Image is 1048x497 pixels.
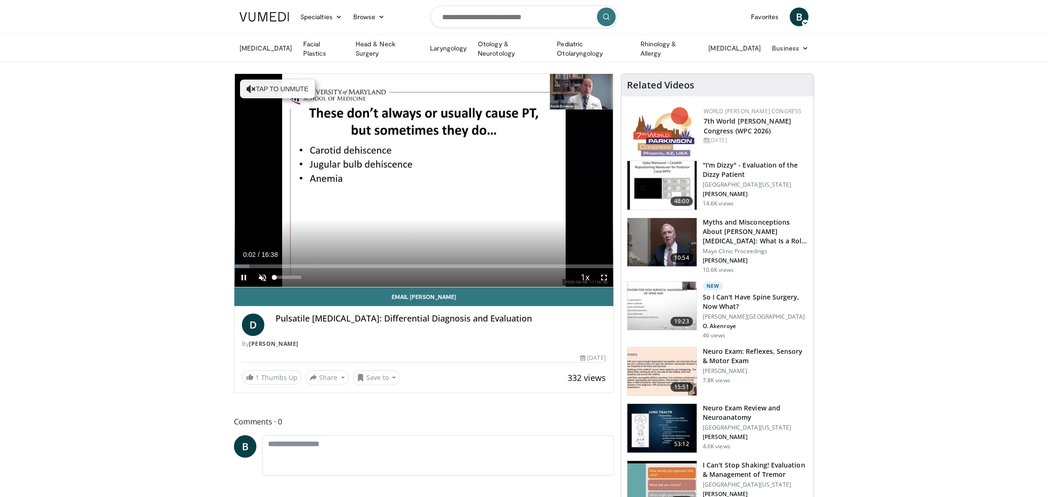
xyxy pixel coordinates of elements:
a: Browse [348,7,391,26]
p: 10.6K views [703,266,734,274]
a: 15:51 Neuro Exam: Reflexes, Sensory & Motor Exam [PERSON_NAME] 7.8K views [627,347,808,396]
h3: So I Can't Have Spine Surgery, Now What? [703,292,808,311]
p: 7.8K views [703,377,730,384]
a: Rhinology & Allergy [635,39,703,58]
span: 0:02 [243,251,255,258]
img: c4373fc0-6c06-41b5-9b74-66e3a29521fb.150x105_q85_crop-smart_upscale.jpg [627,282,697,330]
p: 46 views [703,332,726,339]
a: Otology & Neurotology [472,39,551,58]
span: Comments 0 [234,416,614,428]
a: 53:12 Neuro Exam Review and Neuroanatomy [GEOGRAPHIC_DATA][US_STATE] [PERSON_NAME] 4.6K views [627,403,808,453]
span: 53:12 [670,439,693,449]
div: Volume Level [274,276,301,279]
a: B [790,7,808,26]
button: Save to [353,370,400,385]
span: 16:38 [262,251,278,258]
button: Share [306,370,349,385]
span: / [258,251,260,258]
a: 10:54 Myths and Misconceptions About [PERSON_NAME][MEDICAL_DATA]: What Is a Role of … Mayo Clinic... [627,218,808,274]
span: 48:00 [670,197,693,206]
p: [GEOGRAPHIC_DATA][US_STATE] [703,481,808,489]
a: 1 Thumbs Up [242,370,302,385]
img: 16fe1da8-a9a0-4f15-bd45-1dd1acf19c34.png.150x105_q85_autocrop_double_scale_upscale_version-0.2.png [633,107,694,156]
p: [PERSON_NAME] [703,257,808,264]
a: Pediatric Otolaryngology [551,39,634,58]
h3: I Can't Stop Shaking! Evaluation & Management of Tremor [703,460,808,479]
p: [PERSON_NAME] [703,433,808,441]
img: 753da4cb-3b14-444c-bcba-8067373a650d.150x105_q85_crop-smart_upscale.jpg [627,347,697,396]
a: 48:00 "I'm Dizzy" - Evaluation of the Dizzy Patient [GEOGRAPHIC_DATA][US_STATE] [PERSON_NAME] 14.... [627,161,808,210]
img: 458d6233-19cb-4988-a1f1-be9ac6e224e8.150x105_q85_crop-smart_upscale.jpg [627,404,697,453]
a: Specialties [295,7,348,26]
a: D [242,314,264,336]
h3: "I'm Dizzy" - Evaluation of the Dizzy Patient [703,161,808,179]
p: [PERSON_NAME] [703,190,808,198]
h3: Myths and Misconceptions About [PERSON_NAME][MEDICAL_DATA]: What Is a Role of … [703,218,808,246]
a: Laryngology [424,39,472,58]
a: 19:23 New So I Can't Have Spine Surgery, Now What? [PERSON_NAME][GEOGRAPHIC_DATA] O. Akenroye 46 ... [627,281,808,339]
img: VuMedi Logo [240,12,289,22]
h4: Pulsatile [MEDICAL_DATA]: Differential Diagnosis and Evaluation [276,314,606,324]
img: 5373e1fe-18ae-47e7-ad82-0c604b173657.150x105_q85_crop-smart_upscale.jpg [627,161,697,210]
p: New [703,281,723,291]
a: [MEDICAL_DATA] [703,39,766,58]
span: 332 views [568,372,606,383]
button: Pause [234,268,253,287]
p: 4.6K views [703,443,730,450]
h4: Related Videos [627,80,694,91]
a: [PERSON_NAME] [249,340,298,348]
a: B [234,435,256,458]
div: [DATE] [704,136,806,145]
div: Progress Bar [234,264,613,268]
div: By [242,340,606,348]
button: Unmute [253,268,272,287]
div: [DATE] [580,354,605,362]
video-js: Video Player [234,74,613,287]
button: Fullscreen [595,268,613,287]
p: [GEOGRAPHIC_DATA][US_STATE] [703,424,808,431]
span: 19:23 [670,317,693,326]
a: Facial Plastics [298,39,350,58]
p: Mayo Clinic Proceedings [703,248,808,255]
a: 7th World [PERSON_NAME] Congress (WPC 2026) [704,117,791,135]
a: [MEDICAL_DATA] [234,39,298,58]
p: O. Akenroye [703,322,808,330]
h3: Neuro Exam Review and Neuroanatomy [703,403,808,422]
a: Head & Neck Surgery [350,39,424,58]
a: Favorites [745,7,784,26]
input: Search topics, interventions [430,6,618,28]
a: World [PERSON_NAME] Congress [704,107,802,115]
a: Email [PERSON_NAME] [234,287,613,306]
p: [PERSON_NAME] [703,367,808,375]
button: Playback Rate [576,268,595,287]
a: Business [766,39,814,58]
h3: Neuro Exam: Reflexes, Sensory & Motor Exam [703,347,808,365]
p: 14.6K views [703,200,734,207]
img: dd4ea4d2-548e-40e2-8487-b77733a70694.150x105_q85_crop-smart_upscale.jpg [627,218,697,267]
span: 15:51 [670,382,693,392]
p: [GEOGRAPHIC_DATA][US_STATE] [703,181,808,189]
span: 1 [255,373,259,382]
p: [PERSON_NAME][GEOGRAPHIC_DATA] [703,313,808,321]
span: 10:54 [670,253,693,263]
button: Tap to unmute [240,80,315,98]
